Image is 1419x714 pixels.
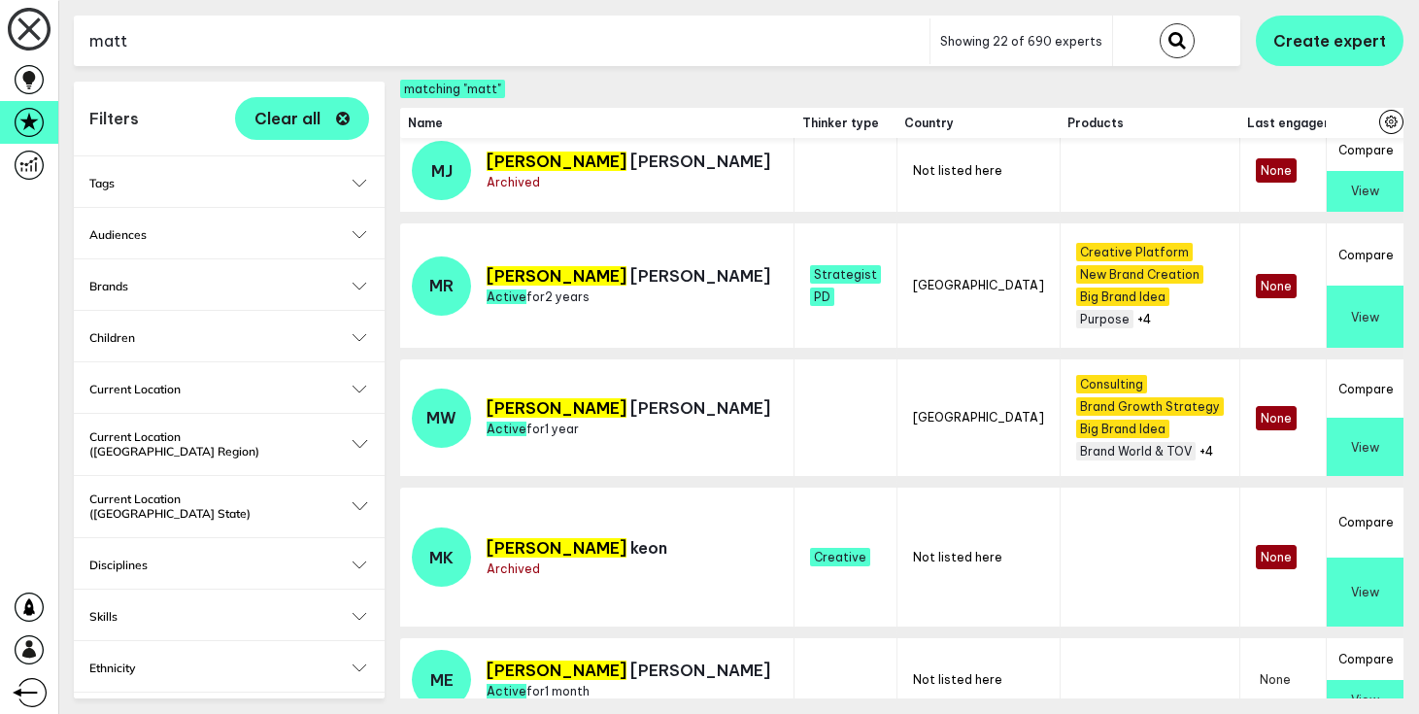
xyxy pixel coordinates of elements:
span: None [1256,274,1297,298]
h1: Filters [89,109,139,128]
span: Active [487,422,526,436]
span: for 2 years [487,289,590,304]
span: Not listed here [913,672,1002,687]
mark: [PERSON_NAME] [487,266,626,286]
span: MK [429,548,454,567]
span: MJ [431,161,453,181]
button: Tags [89,176,369,190]
button: Compare [1327,359,1403,418]
p: [PERSON_NAME] [487,398,770,418]
span: Creative [810,548,870,566]
span: None [1256,668,1295,691]
span: Not listed here [913,163,1002,178]
mark: [PERSON_NAME] [487,661,626,680]
button: Brands [89,279,369,293]
button: +4 [1137,312,1151,326]
span: New Brand Creation [1076,265,1203,284]
button: View [1327,418,1403,476]
p: [PERSON_NAME] [487,266,770,286]
span: Showing 22 of 690 experts [940,34,1102,49]
span: None [1256,158,1297,183]
span: MR [429,276,454,295]
button: Ethnicity [89,661,369,675]
span: Clear all [254,111,321,126]
span: Active [487,289,526,304]
mark: [PERSON_NAME] [487,398,626,418]
input: Search for name, tags and keywords here... [74,17,929,65]
span: matching "matt" [400,80,505,98]
button: View [1327,171,1403,213]
button: Create expert [1256,16,1403,66]
span: None [1256,545,1297,569]
button: View [1327,286,1403,348]
button: Compare [1327,488,1403,558]
span: None [1256,406,1297,430]
span: Brand Growth Strategy [1076,397,1224,416]
span: [GEOGRAPHIC_DATA] [913,278,1044,292]
button: Current Location ([GEOGRAPHIC_DATA] State) [89,492,369,521]
p: [PERSON_NAME] [487,661,770,680]
button: +4 [1199,444,1213,459]
span: Active [487,684,526,698]
span: Purpose [1076,310,1133,328]
span: Products [1067,116,1232,130]
span: Archived [487,561,540,576]
span: Not listed here [913,550,1002,564]
button: Audiences [89,227,369,242]
span: Thinker type [802,116,889,130]
button: Current Location ([GEOGRAPHIC_DATA] Region) [89,429,369,459]
mark: [PERSON_NAME] [487,152,626,171]
span: Country [904,116,1052,130]
button: Compare [1327,638,1403,680]
button: Disciplines [89,558,369,572]
p: keon [487,538,667,558]
button: Compare [1327,129,1403,171]
button: View [1327,558,1403,628]
span: Big Brand Idea [1076,288,1169,306]
span: Consulting [1076,375,1147,393]
span: Creative Platform [1076,243,1193,261]
mark: [PERSON_NAME] [487,538,626,558]
button: Skills [89,609,369,624]
span: for 1 month [487,684,590,698]
span: Last engagement [1247,116,1355,130]
button: Compare [1327,223,1403,286]
p: [PERSON_NAME] [487,152,770,171]
span: Create expert [1273,31,1386,51]
span: for 1 year [487,422,579,436]
span: MW [426,408,456,427]
button: Children [89,330,369,345]
button: Clear all [235,97,369,140]
button: Current Location [89,382,369,396]
span: Big Brand Idea [1076,420,1169,438]
span: Strategist [810,265,881,284]
span: ME [430,670,454,690]
span: Name [408,116,787,130]
span: Brand World & TOV [1076,442,1196,460]
span: PD [810,288,834,306]
span: [GEOGRAPHIC_DATA] [913,410,1044,425]
span: Archived [487,175,540,189]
